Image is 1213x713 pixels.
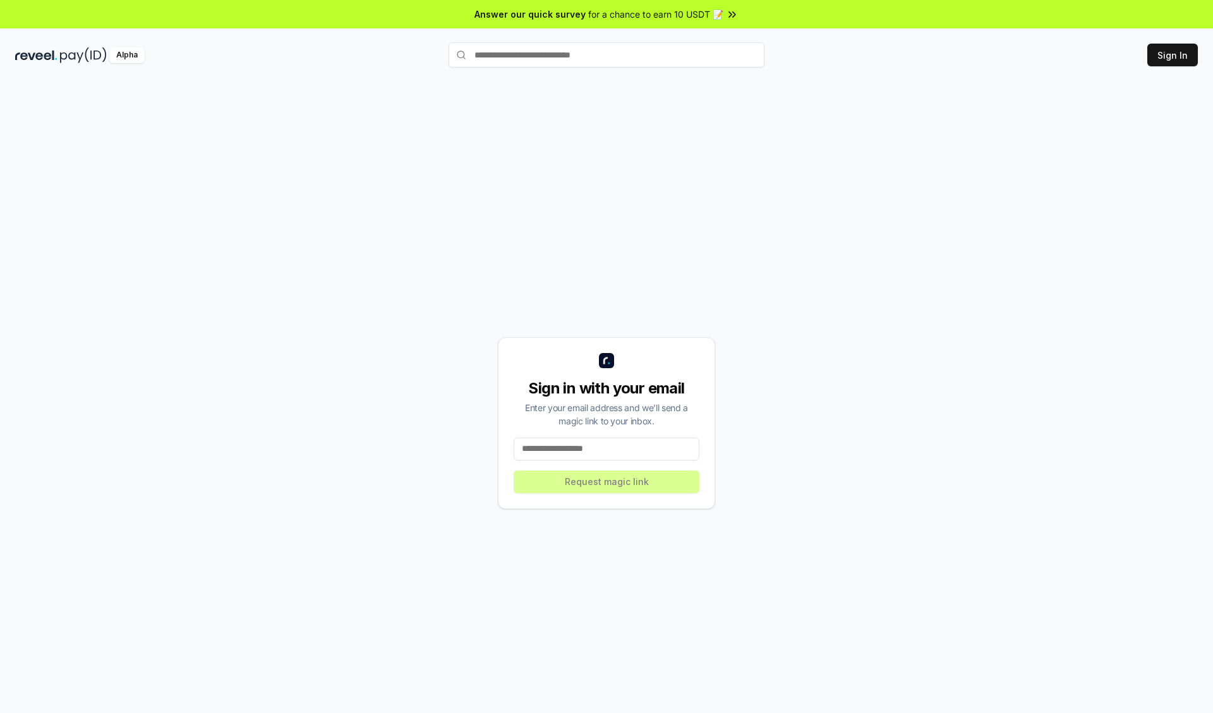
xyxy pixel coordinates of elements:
span: Answer our quick survey [474,8,586,21]
div: Sign in with your email [514,378,699,398]
span: for a chance to earn 10 USDT 📝 [588,8,723,21]
img: pay_id [60,47,107,63]
img: logo_small [599,353,614,368]
button: Sign In [1147,44,1198,66]
div: Enter your email address and we’ll send a magic link to your inbox. [514,401,699,428]
img: reveel_dark [15,47,57,63]
div: Alpha [109,47,145,63]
